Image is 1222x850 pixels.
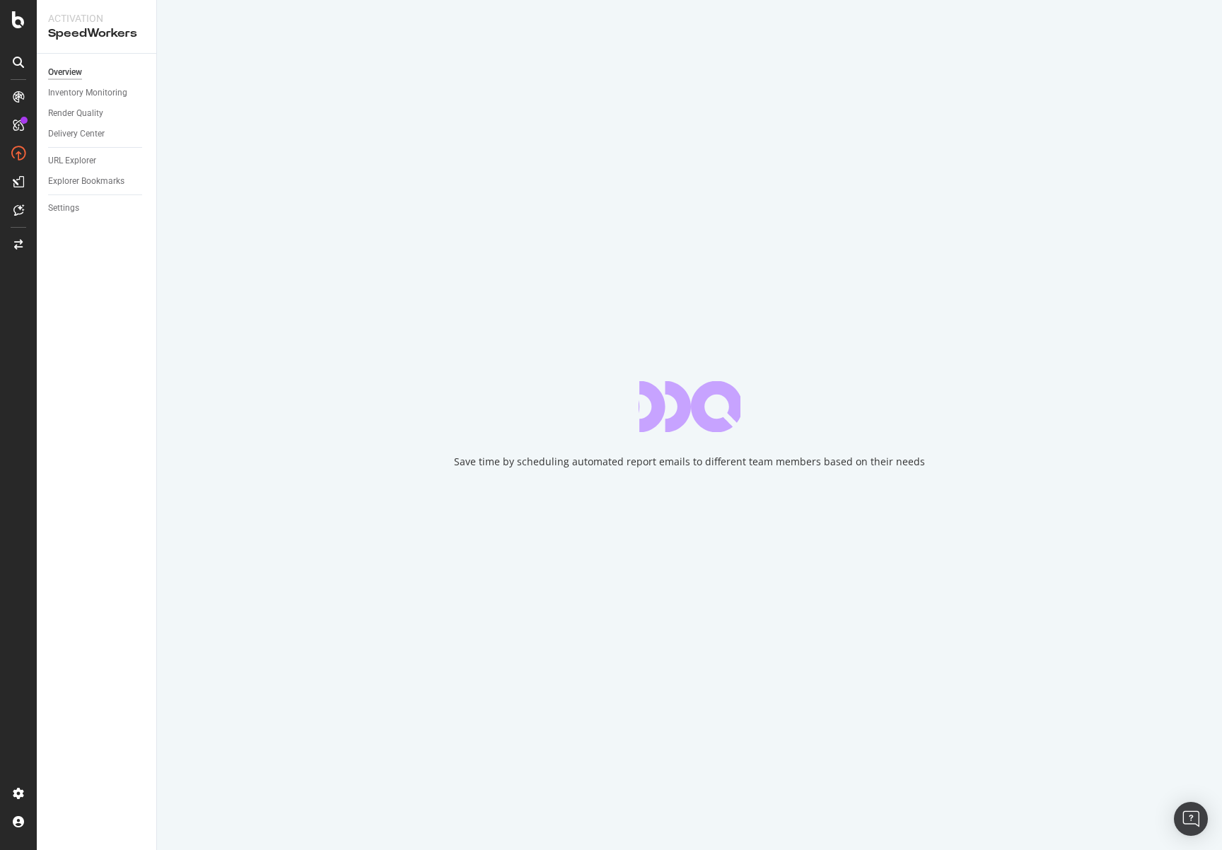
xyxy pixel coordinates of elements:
[48,127,105,141] div: Delivery Center
[48,86,127,100] div: Inventory Monitoring
[48,65,146,80] a: Overview
[639,381,740,432] div: animation
[48,201,146,216] a: Settings
[48,106,103,121] div: Render Quality
[48,11,145,25] div: Activation
[48,153,146,168] a: URL Explorer
[48,65,82,80] div: Overview
[48,86,146,100] a: Inventory Monitoring
[48,174,146,189] a: Explorer Bookmarks
[48,106,146,121] a: Render Quality
[454,455,925,469] div: Save time by scheduling automated report emails to different team members based on their needs
[1174,802,1208,836] div: Open Intercom Messenger
[48,201,79,216] div: Settings
[48,127,146,141] a: Delivery Center
[48,153,96,168] div: URL Explorer
[48,25,145,42] div: SpeedWorkers
[48,174,124,189] div: Explorer Bookmarks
